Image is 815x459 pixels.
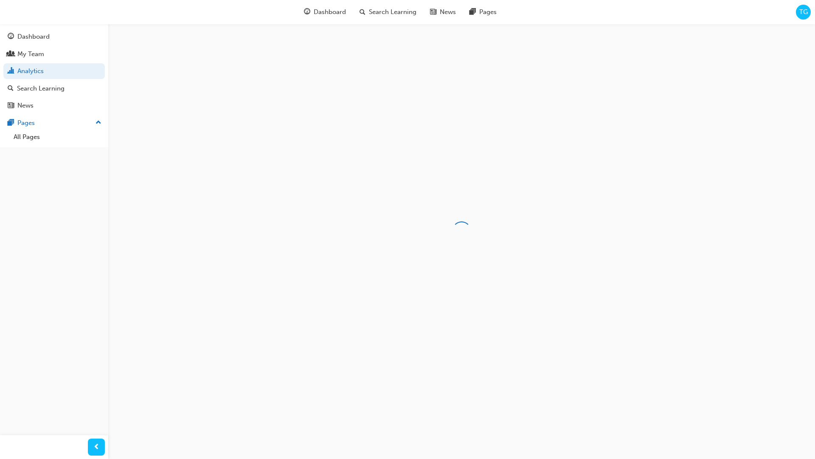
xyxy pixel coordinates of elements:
a: news-iconNews [433,3,472,21]
button: Pages [3,115,105,131]
button: DashboardMy TeamAnalyticsSearch LearningNews [3,27,105,115]
span: prev-icon [93,442,100,453]
a: My Team [3,46,105,62]
span: people-icon [8,51,14,58]
span: search-icon [8,85,14,93]
span: TG [799,7,808,17]
a: All Pages [10,130,105,144]
button: TG [796,5,811,20]
span: guage-icon [8,33,14,41]
div: Search Learning [17,84,65,93]
a: pages-iconPages [472,3,513,21]
span: News [450,7,466,17]
span: up-icon [96,117,101,128]
a: Search Learning [3,81,105,96]
span: guage-icon [314,7,320,17]
div: My Team [17,49,44,59]
img: Trak [4,7,24,17]
a: Dashboard [3,29,105,45]
span: chart-icon [8,68,14,75]
div: News [17,101,34,110]
span: search-icon [369,7,375,17]
a: search-iconSearch Learning [363,3,433,21]
span: pages-icon [8,119,14,127]
span: Dashboard [323,7,356,17]
a: Analytics [3,63,105,79]
a: News [3,98,105,113]
span: news-icon [8,102,14,110]
div: Dashboard [17,32,50,42]
div: Pages [17,118,35,128]
span: news-icon [440,7,446,17]
span: Search Learning [379,7,426,17]
span: Pages [489,7,506,17]
span: pages-icon [479,7,486,17]
a: guage-iconDashboard [307,3,363,21]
